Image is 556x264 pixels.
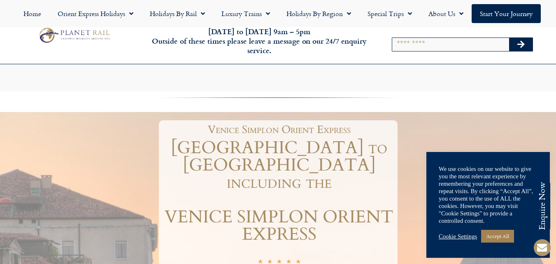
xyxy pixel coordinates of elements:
[15,4,49,23] a: Home
[142,4,213,23] a: Holidays by Rail
[439,165,537,224] div: We use cookies on our website to give you the most relevant experience by remembering your prefer...
[420,4,472,23] a: About Us
[165,124,393,135] h1: Venice Simplon Orient Express
[36,26,112,44] img: Planet Rail Train Holidays Logo
[472,4,541,23] a: Start your Journey
[439,233,477,240] a: Cookie Settings
[213,4,278,23] a: Luxury Trains
[359,4,420,23] a: Special Trips
[161,139,398,243] h1: [GEOGRAPHIC_DATA] to [GEOGRAPHIC_DATA] including the VENICE SIMPLON ORIENT EXPRESS
[481,230,514,243] a: Accept All
[150,27,368,56] h6: [DATE] to [DATE] 9am – 5pm Outside of these times please leave a message on our 24/7 enquiry serv...
[4,4,552,23] nav: Menu
[509,38,533,51] button: Search
[278,4,359,23] a: Holidays by Region
[49,4,142,23] a: Orient Express Holidays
